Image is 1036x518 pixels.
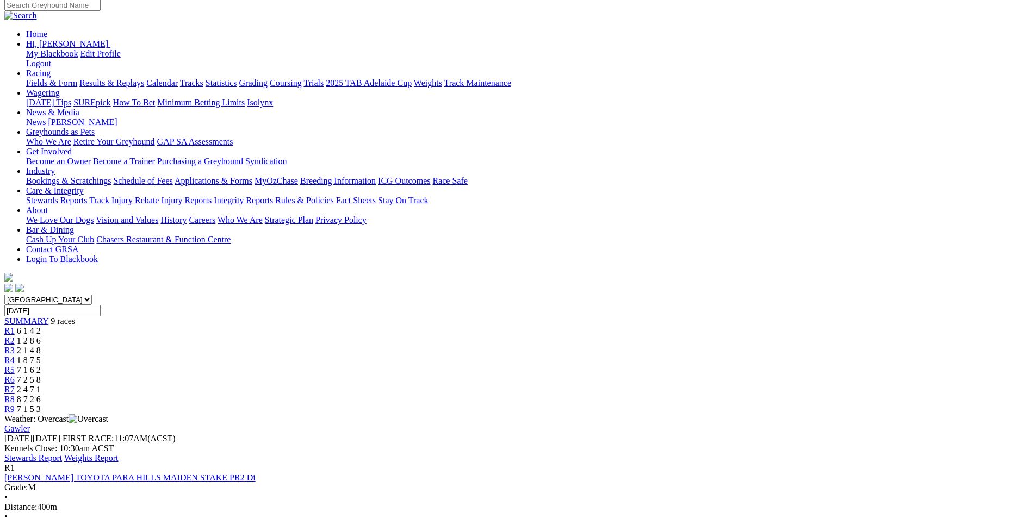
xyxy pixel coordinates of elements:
[4,316,48,326] a: SUMMARY
[26,39,110,48] a: Hi, [PERSON_NAME]
[315,215,367,224] a: Privacy Policy
[26,196,87,205] a: Stewards Reports
[96,215,158,224] a: Vision and Values
[73,98,110,107] a: SUREpick
[26,186,84,195] a: Care & Integrity
[26,176,1032,186] div: Industry
[26,88,60,97] a: Wagering
[26,176,111,185] a: Bookings & Scratchings
[113,98,156,107] a: How To Bet
[73,137,155,146] a: Retire Your Greyhound
[26,29,47,39] a: Home
[17,365,41,375] span: 7 1 6 2
[26,39,108,48] span: Hi, [PERSON_NAME]
[17,404,41,414] span: 7 1 5 3
[4,273,13,282] img: logo-grsa-white.png
[4,385,15,394] a: R7
[300,176,376,185] a: Breeding Information
[79,78,144,88] a: Results & Replays
[26,215,94,224] a: We Love Our Dogs
[64,453,119,463] a: Weights Report
[4,483,28,492] span: Grade:
[444,78,511,88] a: Track Maintenance
[26,78,1032,88] div: Racing
[26,245,78,254] a: Contact GRSA
[26,137,71,146] a: Who We Are
[26,78,77,88] a: Fields & Form
[4,473,256,482] a: [PERSON_NAME] TOYOTA PARA HILLS MAIDEN STAKE PR2 Di
[4,11,37,21] img: Search
[4,502,37,511] span: Distance:
[26,254,98,264] a: Login To Blackbook
[4,305,101,316] input: Select date
[89,196,159,205] a: Track Injury Rebate
[336,196,376,205] a: Fact Sheets
[214,196,273,205] a: Integrity Reports
[378,196,428,205] a: Stay On Track
[63,434,114,443] span: FIRST RACE:
[26,205,48,215] a: About
[26,59,51,68] a: Logout
[275,196,334,205] a: Rules & Policies
[189,215,215,224] a: Careers
[4,346,15,355] a: R3
[247,98,273,107] a: Isolynx
[432,176,467,185] a: Race Safe
[218,215,263,224] a: Who We Are
[157,137,233,146] a: GAP SA Assessments
[4,365,15,375] a: R5
[4,284,13,292] img: facebook.svg
[161,196,212,205] a: Injury Reports
[4,463,15,472] span: R1
[175,176,252,185] a: Applications & Forms
[26,98,1032,108] div: Wagering
[4,375,15,384] a: R6
[180,78,203,88] a: Tracks
[26,117,46,127] a: News
[26,49,1032,68] div: Hi, [PERSON_NAME]
[69,414,108,424] img: Overcast
[4,483,1032,492] div: M
[414,78,442,88] a: Weights
[4,434,60,443] span: [DATE]
[4,502,1032,512] div: 400m
[4,414,108,423] span: Weather: Overcast
[157,157,243,166] a: Purchasing a Greyhound
[378,176,430,185] a: ICG Outcomes
[96,235,231,244] a: Chasers Restaurant & Function Centre
[4,336,15,345] a: R2
[239,78,268,88] a: Grading
[326,78,412,88] a: 2025 TAB Adelaide Cup
[4,355,15,365] span: R4
[4,492,8,502] span: •
[245,157,287,166] a: Syndication
[17,395,41,404] span: 8 7 2 6
[4,453,62,463] a: Stewards Report
[4,424,30,433] a: Gawler
[26,98,71,107] a: [DATE] Tips
[26,235,1032,245] div: Bar & Dining
[4,434,33,443] span: [DATE]
[160,215,187,224] a: History
[51,316,75,326] span: 9 races
[157,98,245,107] a: Minimum Betting Limits
[4,395,15,404] a: R8
[4,326,15,335] a: R1
[48,117,117,127] a: [PERSON_NAME]
[26,127,95,136] a: Greyhounds as Pets
[26,147,72,156] a: Get Involved
[4,404,15,414] a: R9
[80,49,121,58] a: Edit Profile
[146,78,178,88] a: Calendar
[17,346,41,355] span: 2 1 4 8
[63,434,176,443] span: 11:07AM(ACST)
[17,355,41,365] span: 1 8 7 5
[26,157,1032,166] div: Get Involved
